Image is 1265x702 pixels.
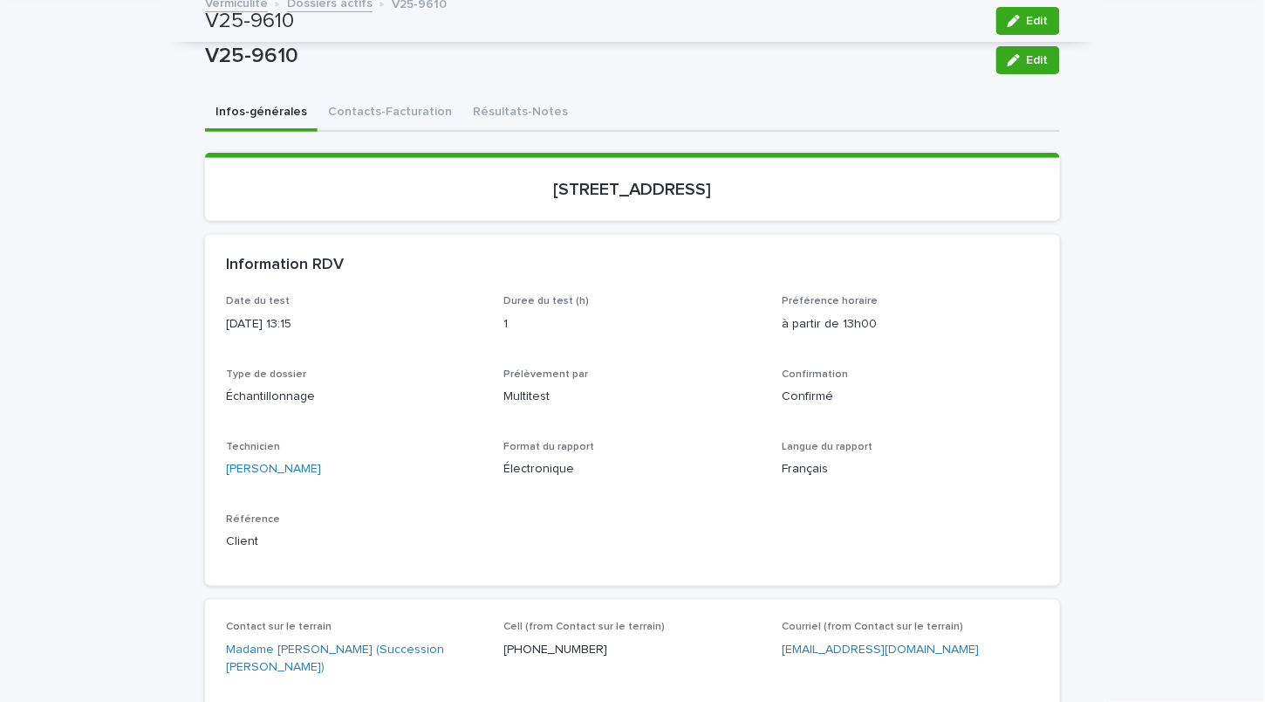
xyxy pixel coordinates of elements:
a: Madame [PERSON_NAME] (Succession [PERSON_NAME]) [226,641,483,678]
a: [PERSON_NAME] [226,460,321,478]
span: Cell (from Contact sur le terrain) [504,622,666,632]
h2: V25-9610 [205,9,294,34]
button: Edit [996,7,1060,35]
span: Format du rapport [504,442,595,452]
p: [PHONE_NUMBER] [504,641,762,659]
span: Confirmation [782,369,848,380]
span: Edit [1027,54,1049,66]
p: [DATE] 13:15 [226,315,483,334]
span: Type de dossier [226,369,306,380]
span: Prélèvement par [504,369,589,380]
p: Client [226,533,483,551]
p: Électronique [504,460,762,478]
p: à partir de 13h00 [782,315,1039,334]
p: 1 [504,315,762,334]
span: Edit [1027,15,1049,27]
span: Référence [226,514,280,525]
button: Edit [996,46,1060,74]
p: [STREET_ADDRESS] [226,179,1039,200]
button: Contacts-Facturation [318,95,462,132]
span: Langue du rapport [782,442,872,452]
span: Préférence horaire [782,296,878,306]
span: Contact sur le terrain [226,622,332,632]
p: Échantillonnage [226,388,483,406]
button: Infos-générales [205,95,318,132]
span: Courriel (from Contact sur le terrain) [782,622,963,632]
p: Confirmé [782,388,1039,406]
a: [EMAIL_ADDRESS][DOMAIN_NAME] [782,643,979,656]
p: V25-9610 [205,44,982,69]
span: Date du test [226,296,290,306]
h2: Information RDV [226,256,344,275]
span: Technicien [226,442,280,452]
p: Multitest [504,388,762,406]
span: Duree du test (h) [504,296,590,306]
p: Français [782,460,1039,478]
button: Résultats-Notes [462,95,578,132]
